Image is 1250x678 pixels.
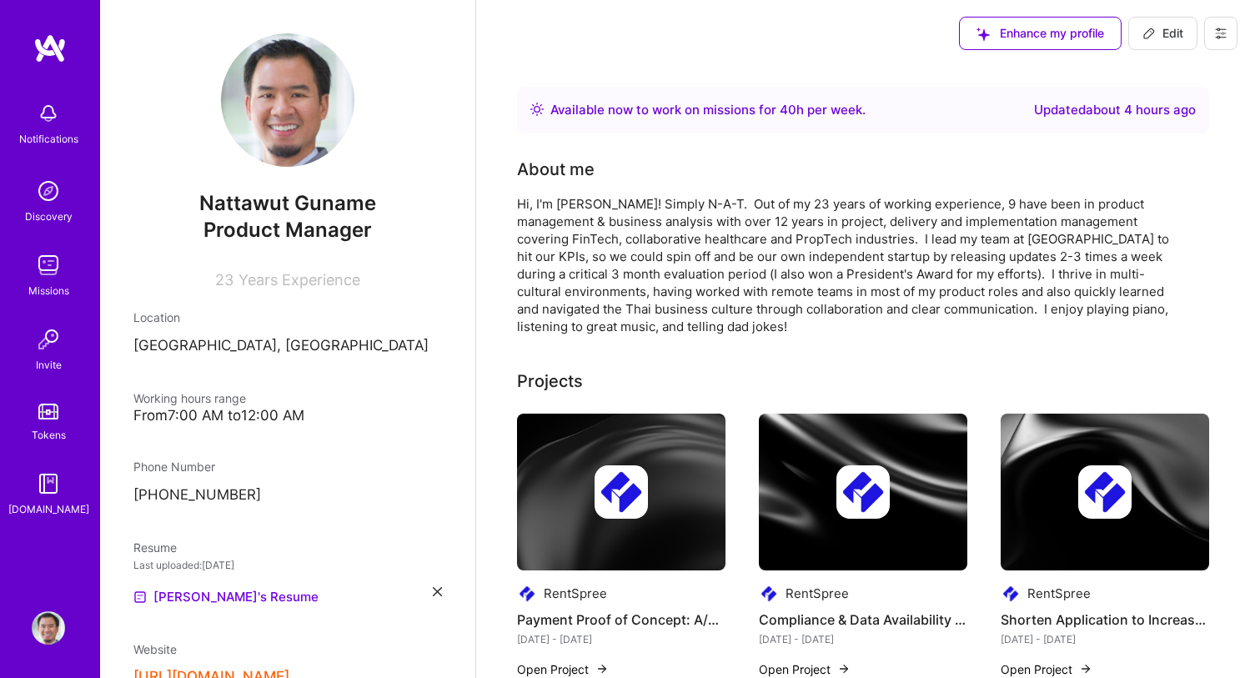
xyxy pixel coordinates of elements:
[1001,414,1209,570] img: cover
[759,609,967,630] h4: Compliance & Data Availability Changes
[517,195,1184,335] div: Hi, I'm [PERSON_NAME]! Simply N-A-T. Out of my 23 years of working experience, 9 have been in pro...
[759,414,967,570] img: cover
[1142,25,1183,42] span: Edit
[238,271,360,289] span: Years Experience
[976,25,1104,42] span: Enhance my profile
[32,611,65,645] img: User Avatar
[203,218,372,242] span: Product Manager
[1001,660,1092,678] button: Open Project
[786,585,849,602] div: RentSpree
[133,460,215,474] span: Phone Number
[133,407,442,424] div: From 7:00 AM to 12:00 AM
[517,630,725,648] div: [DATE] - [DATE]
[1001,584,1021,604] img: Company logo
[28,282,69,299] div: Missions
[759,630,967,648] div: [DATE] - [DATE]
[959,17,1122,50] button: Enhance my profile
[1079,662,1092,675] img: arrow-right
[133,191,442,216] span: Nattawut Guname
[32,174,65,208] img: discovery
[38,404,58,419] img: tokens
[133,587,319,607] a: [PERSON_NAME]'s Resume
[32,249,65,282] img: teamwork
[32,467,65,500] img: guide book
[1128,17,1197,50] button: Edit
[133,556,442,574] div: Last uploaded: [DATE]
[133,540,177,555] span: Resume
[8,500,89,518] div: [DOMAIN_NAME]
[1001,609,1209,630] h4: Shorten Application to Increase Submission Rates
[1001,630,1209,648] div: [DATE] - [DATE]
[517,414,725,570] img: cover
[759,584,779,604] img: Company logo
[836,465,890,519] img: Company logo
[133,642,177,656] span: Website
[530,103,544,116] img: Availability
[133,590,147,604] img: Resume
[595,662,609,675] img: arrow-right
[517,369,583,394] div: Projects
[32,97,65,130] img: bell
[33,33,67,63] img: logo
[544,585,607,602] div: RentSpree
[133,336,442,356] p: [GEOGRAPHIC_DATA], [GEOGRAPHIC_DATA]
[517,584,537,604] img: Company logo
[517,157,595,182] div: About me
[976,28,990,41] i: icon SuggestedTeams
[517,660,609,678] button: Open Project
[32,323,65,356] img: Invite
[550,100,866,120] div: Available now to work on missions for h per week .
[36,356,62,374] div: Invite
[1078,465,1132,519] img: Company logo
[433,587,442,596] i: icon Close
[837,662,851,675] img: arrow-right
[517,609,725,630] h4: Payment Proof of Concept: A/B Test for Application Completion and Submission Rates
[780,102,796,118] span: 40
[19,130,78,148] div: Notifications
[1027,585,1091,602] div: RentSpree
[28,611,69,645] a: User Avatar
[133,391,246,405] span: Working hours range
[221,33,354,167] img: User Avatar
[133,309,442,326] div: Location
[25,208,73,225] div: Discovery
[32,426,66,444] div: Tokens
[759,660,851,678] button: Open Project
[133,485,442,505] p: [PHONE_NUMBER]
[595,465,648,519] img: Company logo
[1034,100,1196,120] div: Updated about 4 hours ago
[215,271,233,289] span: 23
